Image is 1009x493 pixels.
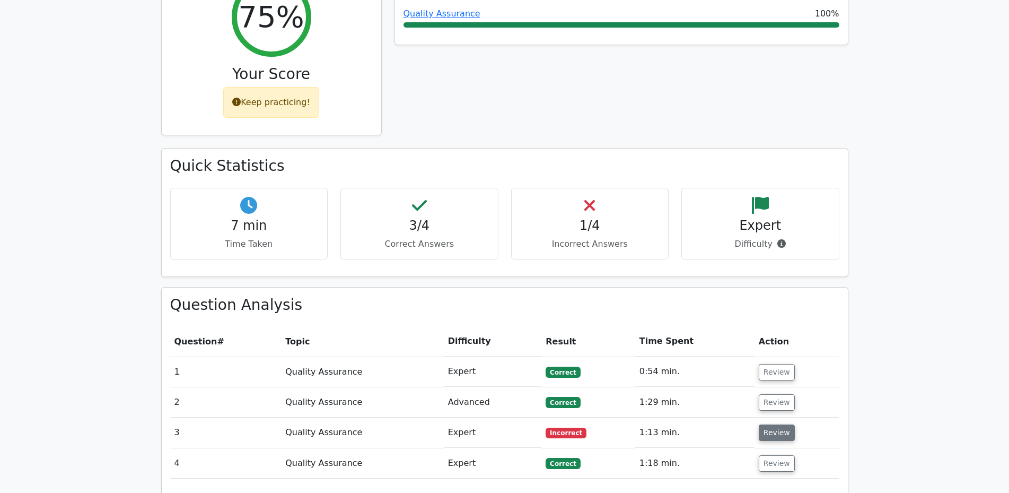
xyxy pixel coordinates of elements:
[759,394,795,411] button: Review
[179,238,319,250] p: Time Taken
[170,157,839,175] h3: Quick Statistics
[635,357,754,387] td: 0:54 min.
[170,387,282,418] td: 2
[281,387,444,418] td: Quality Assurance
[759,425,795,441] button: Review
[281,357,444,387] td: Quality Assurance
[635,448,754,479] td: 1:18 min.
[759,455,795,472] button: Review
[546,428,586,438] span: Incorrect
[444,357,542,387] td: Expert
[170,418,282,448] td: 3
[635,418,754,448] td: 1:13 min.
[403,8,480,19] a: Quality Assurance
[520,238,660,250] p: Incorrect Answers
[281,326,444,357] th: Topic
[170,448,282,479] td: 4
[170,65,373,83] h3: Your Score
[170,326,282,357] th: #
[546,397,580,408] span: Correct
[444,448,542,479] td: Expert
[815,7,839,20] span: 100%
[635,387,754,418] td: 1:29 min.
[546,367,580,377] span: Correct
[759,364,795,380] button: Review
[690,238,830,250] p: Difficulty
[170,357,282,387] td: 1
[444,326,542,357] th: Difficulty
[690,218,830,233] h4: Expert
[349,238,489,250] p: Correct Answers
[281,448,444,479] td: Quality Assurance
[546,458,580,469] span: Correct
[349,218,489,233] h4: 3/4
[174,336,217,347] span: Question
[520,218,660,233] h4: 1/4
[170,296,839,314] h3: Question Analysis
[223,87,319,118] div: Keep practicing!
[444,418,542,448] td: Expert
[754,326,839,357] th: Action
[541,326,635,357] th: Result
[444,387,542,418] td: Advanced
[281,418,444,448] td: Quality Assurance
[179,218,319,233] h4: 7 min
[635,326,754,357] th: Time Spent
